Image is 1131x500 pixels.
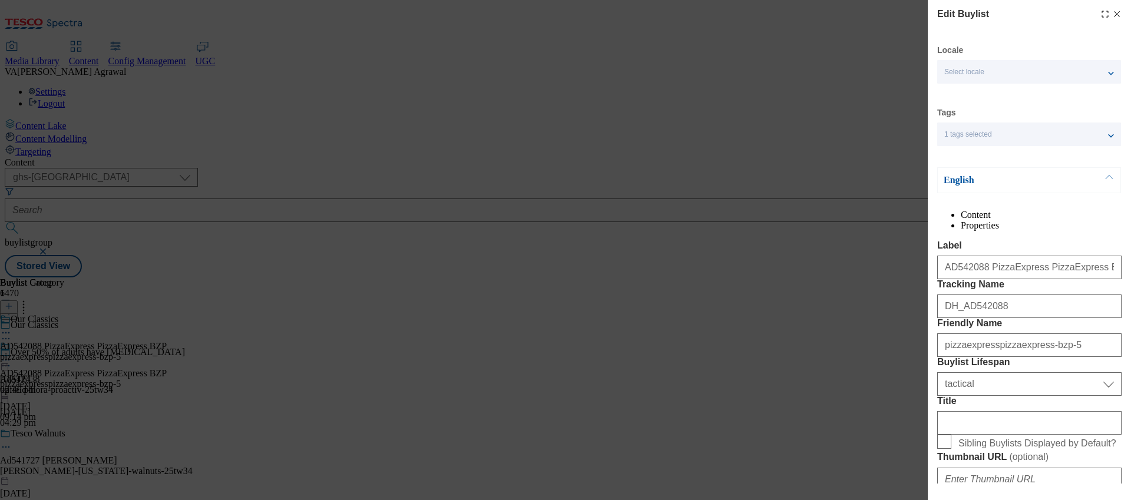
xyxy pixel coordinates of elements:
[937,256,1122,279] input: Enter Label
[937,110,956,116] label: Tags
[937,294,1122,318] input: Enter Tracking Name
[958,438,1116,449] span: Sibling Buylists Displayed by Default?
[937,122,1121,146] button: 1 tags selected
[944,130,992,139] span: 1 tags selected
[944,68,984,77] span: Select locale
[937,279,1122,290] label: Tracking Name
[937,451,1122,463] label: Thumbnail URL
[937,468,1122,491] input: Enter Thumbnail URL
[961,220,1122,231] li: Properties
[1009,452,1049,462] span: ( optional )
[937,240,1122,251] label: Label
[937,333,1122,357] input: Enter Friendly Name
[937,318,1122,329] label: Friendly Name
[937,396,1122,406] label: Title
[937,7,989,21] h4: Edit Buylist
[937,47,963,54] label: Locale
[961,210,1122,220] li: Content
[944,174,1067,186] p: English
[937,411,1122,435] input: Enter Title
[937,357,1122,367] label: Buylist Lifespan
[937,60,1121,84] button: Select locale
